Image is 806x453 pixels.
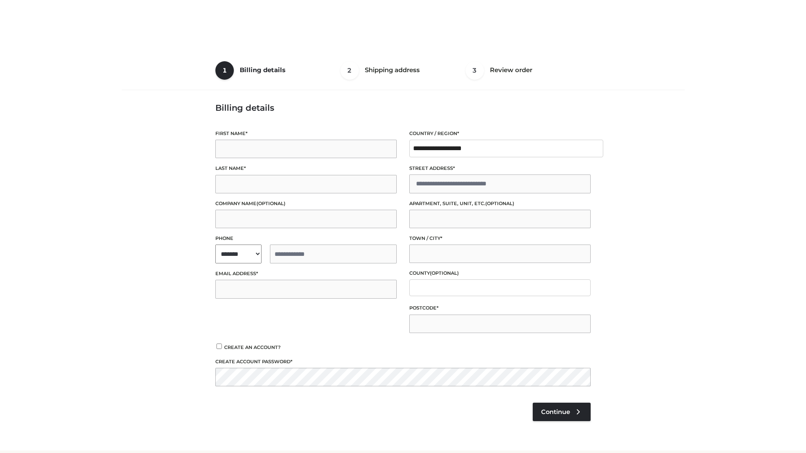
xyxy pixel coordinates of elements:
span: (optional) [430,270,459,276]
input: Create an account? [215,344,223,349]
h3: Billing details [215,103,591,113]
span: Shipping address [365,66,420,74]
span: Continue [541,408,570,416]
label: Create account password [215,358,591,366]
label: Postcode [409,304,591,312]
a: Continue [533,403,591,421]
label: Last name [215,164,397,172]
span: 2 [340,61,359,80]
label: Company name [215,200,397,208]
label: Apartment, suite, unit, etc. [409,200,591,208]
span: 1 [215,61,234,80]
label: First name [215,130,397,138]
span: 3 [466,61,484,80]
label: Street address [409,164,591,172]
span: Create an account? [224,344,281,350]
label: Town / City [409,234,591,242]
label: Email address [215,270,397,278]
span: (optional) [256,200,285,206]
label: Phone [215,234,397,242]
span: Review order [490,66,532,74]
span: (optional) [485,200,514,206]
label: County [409,269,591,277]
span: Billing details [240,66,285,74]
label: Country / Region [409,130,591,138]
